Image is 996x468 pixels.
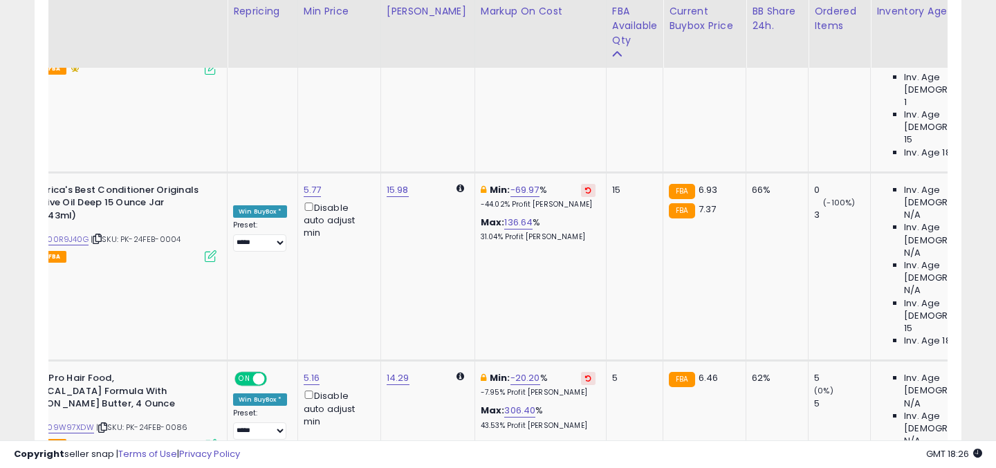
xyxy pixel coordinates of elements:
span: 15 [904,322,912,335]
b: Africa's Best Conditioner Originals Olive Oil Deep 15 Ounce Jar (443ml) [37,184,205,226]
span: Inv. Age 181 Plus: [904,335,977,347]
div: % [481,372,596,397]
div: % [481,404,596,430]
a: 5.77 [304,183,322,197]
strong: Copyright [14,447,64,460]
span: | SKU: PK-24FEB-0086 [96,422,187,433]
div: Win BuyBox * [233,393,287,406]
b: Min: [490,371,510,384]
div: 3 [814,209,870,221]
div: Title [6,4,221,19]
div: Repricing [233,4,292,19]
small: FBA [669,203,694,218]
div: 5 [814,397,870,410]
small: (0%) [814,385,833,396]
div: Ordered Items [814,4,865,33]
a: B000R9J40G [37,234,89,245]
p: 43.53% Profit [PERSON_NAME] [481,421,596,431]
a: 136.64 [504,216,533,230]
div: [PERSON_NAME] [387,4,469,19]
div: BB Share 24h. [752,4,802,33]
span: FBA [43,63,66,75]
span: N/A [904,247,921,259]
small: (-100%) [823,197,855,208]
span: 6.46 [699,371,719,384]
a: B009W97XDW [37,422,94,433]
div: % [481,184,596,209]
div: 0 [814,184,870,196]
b: Max: [481,216,505,229]
span: | SKU: PK-24FEB-0004 [91,234,181,245]
a: -20.20 [510,371,540,385]
p: -7.95% Profit [PERSON_NAME] [481,388,596,397]
div: Disable auto adjust min [304,388,370,428]
span: 2025-09-11 18:26 GMT [926,447,982,460]
span: FBA [43,251,66,263]
b: Min: [490,183,510,196]
span: N/A [904,397,921,410]
div: Min Price [304,4,375,19]
div: FBA Available Qty [612,4,657,48]
div: 66% [752,184,797,196]
div: Preset: [233,221,287,252]
span: ON [236,373,253,385]
span: FBA [43,439,66,451]
span: N/A [904,209,921,221]
div: % [481,216,596,242]
div: Win BuyBox * [233,205,287,218]
b: Max: [481,404,505,417]
div: 5 [814,372,870,384]
p: 31.04% Profit [PERSON_NAME] [481,232,596,242]
b: Salon Pro Hair Food, [MEDICAL_DATA] Formula With [PERSON_NAME] Butter, 4 Ounce [19,372,187,414]
span: 7.37 [699,203,717,216]
small: FBA [669,372,694,387]
div: 15 [612,184,652,196]
a: -69.97 [510,183,539,197]
a: 5.16 [304,371,320,385]
div: Disable auto adjust min [304,200,370,240]
div: seller snap | | [14,448,240,461]
span: OFF [265,373,287,385]
div: Markup on Cost [481,4,600,19]
div: 62% [752,372,797,384]
div: Preset: [233,409,287,440]
small: FBA [669,184,694,199]
span: N/A [904,284,921,297]
a: Terms of Use [118,447,177,460]
p: -44.02% Profit [PERSON_NAME] [481,200,596,209]
a: 15.98 [387,183,409,197]
div: Current Buybox Price [669,4,740,33]
a: 14.29 [387,371,409,385]
span: 15 [904,133,912,146]
span: 6.93 [699,183,718,196]
div: 5 [612,372,652,384]
span: N/A [904,435,921,447]
a: 306.40 [504,404,535,418]
a: Privacy Policy [179,447,240,460]
span: 1 [904,96,907,109]
span: Inv. Age 181 Plus: [904,147,977,159]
